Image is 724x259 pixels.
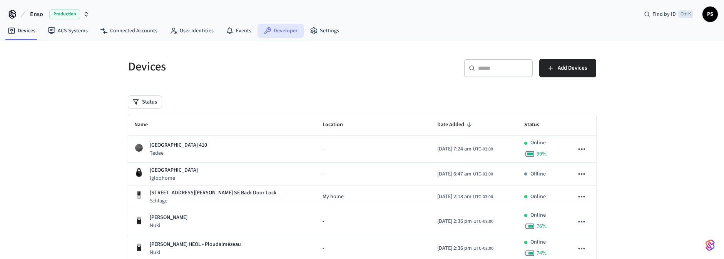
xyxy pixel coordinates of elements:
span: UTC-03:00 [473,146,493,153]
span: - [323,170,324,178]
p: [PERSON_NAME] HEOL - Ploudalmézeau [150,241,241,249]
span: [DATE] 6:47 am [437,170,472,178]
span: UTC-03:00 [473,194,493,201]
p: Nuki [150,222,187,229]
span: 74 % [537,249,547,257]
p: [GEOGRAPHIC_DATA] [150,166,198,174]
div: America/Sao_Paulo [437,193,493,201]
span: - [323,217,324,226]
span: Add Devices [558,63,587,73]
span: [DATE] 7:24 am [437,145,472,153]
p: Igloohome [150,174,198,182]
p: [PERSON_NAME] [150,214,187,222]
a: User Identities [164,24,220,38]
p: Schlage [150,197,276,205]
img: igloohome_igke [134,168,144,177]
img: Nuki Smart Lock 3.0 Pro Black, Front [134,216,144,225]
span: UTC-03:00 [473,171,493,178]
div: America/Sao_Paulo [437,217,493,226]
span: Find by ID [652,10,676,18]
span: Date Added [437,119,474,131]
span: Location [323,119,353,131]
a: Settings [304,24,345,38]
div: America/Sao_Paulo [437,145,493,153]
p: Online [530,139,546,147]
span: PS [703,7,717,21]
span: 76 % [537,222,547,230]
div: America/Sao_Paulo [437,244,493,252]
span: - [323,244,324,252]
span: Enso [30,10,43,19]
a: Connected Accounts [94,24,164,38]
span: Production [49,9,80,19]
div: America/Sao_Paulo [437,170,493,178]
img: SeamLogoGradient.69752ec5.svg [706,239,715,251]
span: [DATE] 2:36 pm [437,244,472,252]
p: [GEOGRAPHIC_DATA] 410 [150,141,207,149]
span: Status [524,119,549,131]
img: Yale Assure Touchscreen Wifi Smart Lock, Satin Nickel, Front [134,190,144,200]
span: UTC-03:00 [473,245,493,252]
span: [DATE] 2:18 am [437,193,472,201]
a: Devices [2,24,42,38]
p: Online [530,211,546,219]
img: Tedee Smart Lock [134,143,144,152]
button: PS [702,7,718,22]
p: [STREET_ADDRESS][PERSON_NAME] SE Back Door Lock [150,189,276,197]
span: Ctrl K [678,10,693,18]
a: ACS Systems [42,24,94,38]
span: [DATE] 2:36 pm [437,217,472,226]
div: Find by IDCtrl K [638,7,699,21]
p: Online [530,238,546,246]
a: Events [220,24,257,38]
span: My home [323,193,344,201]
p: Nuki [150,249,241,256]
p: Offline [530,170,546,178]
span: - [323,145,324,153]
a: Developer [257,24,304,38]
span: UTC-03:00 [473,218,493,225]
h5: Devices [128,59,358,75]
img: Nuki Smart Lock 3.0 Pro Black, Front [134,242,144,252]
button: Status [128,96,162,108]
span: Name [134,119,158,131]
p: Tedee [150,149,207,157]
button: Add Devices [539,59,596,77]
span: 99 % [537,150,547,158]
p: Online [530,193,546,201]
